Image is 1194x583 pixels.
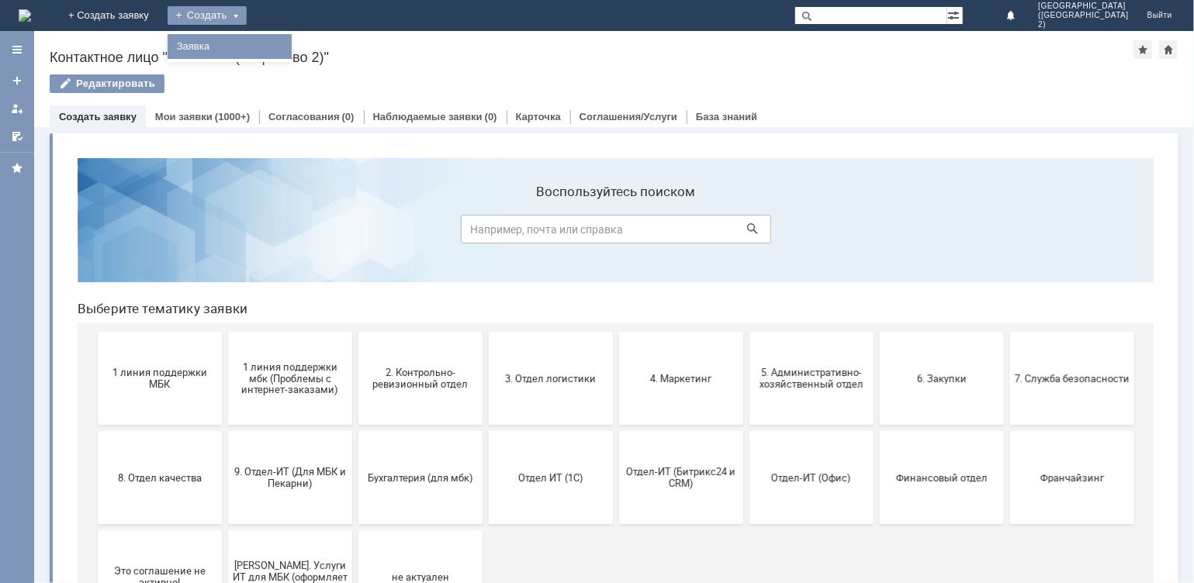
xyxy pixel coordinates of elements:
[815,285,939,378] button: Финансовый отдел
[298,221,413,244] span: 2. Контрольно-ревизионный отдел
[1133,40,1152,59] div: Добавить в избранное
[168,320,282,343] span: 9. Отдел-ИТ (Для МБК и Пекарни)
[215,111,250,122] div: (1000+)
[168,6,247,25] div: Создать
[819,226,934,238] span: 6. Закупки
[559,226,673,238] span: 4. Маркетинг
[559,320,673,343] span: Отдел-ИТ (Битрикс24 и CRM)
[424,285,548,378] button: Отдел ИТ (1С)
[396,69,706,98] input: Например, почта или справка
[268,111,340,122] a: Согласования
[689,221,804,244] span: 5. Административно-хозяйственный отдел
[19,9,31,22] img: logo
[689,326,804,337] span: Отдел-ИТ (Офис)
[5,124,29,149] a: Мои согласования
[485,111,497,122] div: (0)
[516,111,561,122] a: Карточка
[37,221,152,244] span: 1 линия поддержки МБК
[684,186,808,279] button: 5. Административно-хозяйственный отдел
[554,186,678,279] button: 4. Маркетинг
[293,285,417,378] button: Бухгалтерия (для мбк)
[163,285,287,378] button: 9. Отдел-ИТ (Для МБК и Пекарни)
[428,226,543,238] span: 3. Отдел логистики
[396,38,706,53] label: Воспользуйтесь поиском
[33,285,157,378] button: 8. Отдел качества
[554,285,678,378] button: Отдел-ИТ (Битрикс24 и CRM)
[19,9,31,22] a: Перейти на домашнюю страницу
[5,96,29,121] a: Мои заявки
[37,326,152,337] span: 8. Отдел качества
[945,186,1069,279] button: 7. Служба безопасности
[293,186,417,279] button: 2. Контрольно-ревизионный отдел
[1159,40,1178,59] div: Сделать домашней страницей
[171,37,289,56] a: Заявка
[12,155,1088,171] header: Выберите тематику заявки
[298,425,413,436] span: не актуален
[684,285,808,378] button: Отдел-ИТ (Офис)
[373,111,483,122] a: Наблюдаемые заявки
[1038,20,1128,29] span: 2)
[5,68,29,93] a: Создать заявку
[37,419,152,443] span: Это соглашение не активно!
[696,111,757,122] a: База знаний
[298,326,413,337] span: Бухгалтерия (для мбк)
[947,7,963,22] span: Расширенный поиск
[945,285,1069,378] button: Франчайзинг
[342,111,355,122] div: (0)
[1038,11,1128,20] span: ([GEOGRAPHIC_DATA]
[950,326,1064,337] span: Франчайзинг
[1038,2,1128,11] span: [GEOGRAPHIC_DATA]
[155,111,213,122] a: Мои заявки
[50,50,1133,65] div: Контактное лицо "Смоленск (Сафоново 2)"
[293,385,417,478] button: не актуален
[424,186,548,279] button: 3. Отдел логистики
[168,413,282,448] span: [PERSON_NAME]. Услуги ИТ для МБК (оформляет L1)
[59,111,137,122] a: Создать заявку
[168,215,282,250] span: 1 линия поддержки мбк (Проблемы с интернет-заказами)
[163,186,287,279] button: 1 линия поддержки мбк (Проблемы с интернет-заказами)
[428,326,543,337] span: Отдел ИТ (1С)
[580,111,677,122] a: Соглашения/Услуги
[819,326,934,337] span: Финансовый отдел
[33,186,157,279] button: 1 линия поддержки МБК
[815,186,939,279] button: 6. Закупки
[950,226,1064,238] span: 7. Служба безопасности
[163,385,287,478] button: [PERSON_NAME]. Услуги ИТ для МБК (оформляет L1)
[33,385,157,478] button: Это соглашение не активно!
